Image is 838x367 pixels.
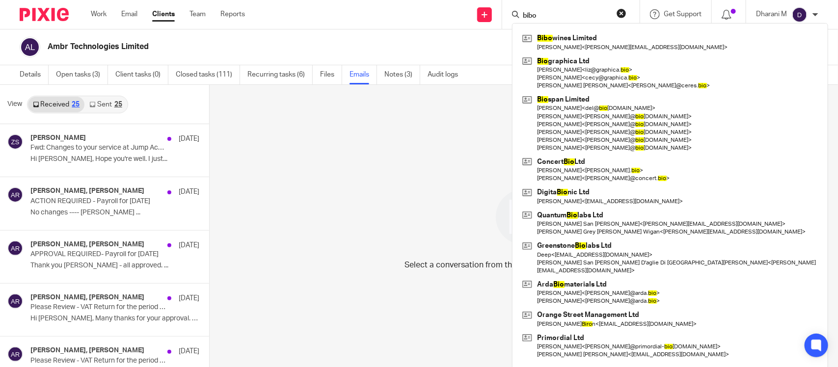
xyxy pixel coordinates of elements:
[220,9,245,19] a: Reports
[189,9,206,19] a: Team
[176,65,240,84] a: Closed tasks (111)
[664,11,702,18] span: Get Support
[522,12,610,21] input: Search
[84,97,127,112] a: Sent25
[30,303,165,312] p: Please Review - VAT Return for the period [DATE] to [DATE]
[179,346,199,356] p: [DATE]
[114,101,122,108] div: 25
[30,293,144,302] h4: [PERSON_NAME], [PERSON_NAME]
[20,37,40,57] img: svg%3E
[20,8,69,21] img: Pixie
[30,346,144,355] h4: [PERSON_NAME], [PERSON_NAME]
[179,293,199,303] p: [DATE]
[7,346,23,362] img: svg%3E
[30,240,144,249] h4: [PERSON_NAME], [PERSON_NAME]
[28,97,84,112] a: Received25
[428,65,465,84] a: Audit logs
[405,259,643,271] p: Select a conversation from the list on the left to view its contents.
[179,187,199,197] p: [DATE]
[30,134,86,142] h4: [PERSON_NAME]
[30,315,199,323] p: Hi [PERSON_NAME], Many thanks for your approval. We...
[115,65,168,84] a: Client tasks (0)
[792,7,808,23] img: svg%3E
[384,65,420,84] a: Notes (3)
[247,65,313,84] a: Recurring tasks (6)
[72,101,80,108] div: 25
[30,155,199,163] p: Hi [PERSON_NAME], Hope you're well. I just...
[91,9,107,19] a: Work
[152,9,175,19] a: Clients
[7,99,22,109] span: View
[617,8,626,18] button: Clear
[30,197,165,206] p: ACTION REQUIRED - Payroll for [DATE]
[7,240,23,256] img: svg%3E
[756,9,787,19] p: Dharani M
[7,134,23,150] img: svg%3E
[30,209,199,217] p: No changes ---- [PERSON_NAME] ...
[20,65,49,84] a: Details
[30,187,144,195] h4: [PERSON_NAME], [PERSON_NAME]
[30,357,165,365] p: Please Review - VAT Return for the period [DATE] to [DATE]
[56,65,108,84] a: Open tasks (3)
[121,9,137,19] a: Email
[30,144,165,152] p: Fwd: Changes to your service at Jump Accounting
[7,187,23,203] img: svg%3E
[179,134,199,144] p: [DATE]
[350,65,377,84] a: Emails
[7,293,23,309] img: svg%3E
[30,262,199,270] p: Thank you [PERSON_NAME] - all approved. ...
[30,250,165,259] p: APPROVAL REQUIRED- Payroll for [DATE]
[48,42,557,52] h2: Ambr Technologies Limited
[179,240,199,250] p: [DATE]
[489,183,558,251] img: image
[320,65,342,84] a: Files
